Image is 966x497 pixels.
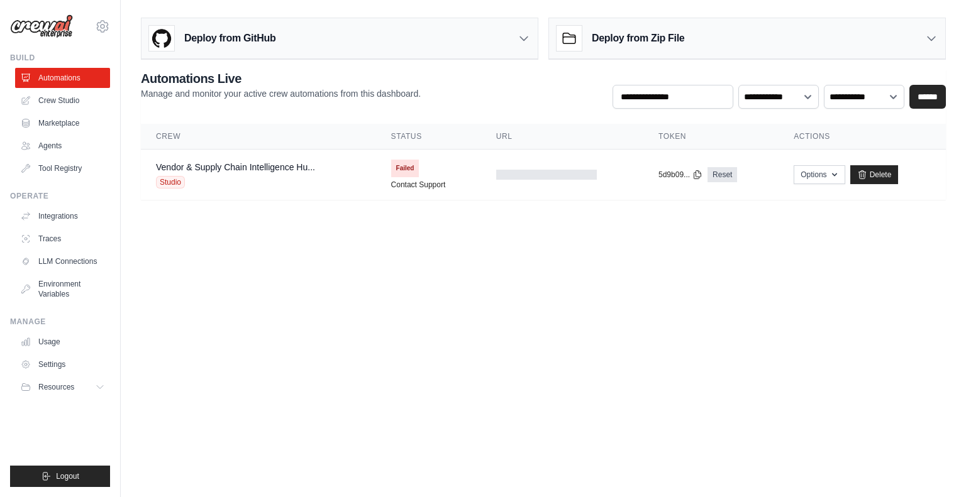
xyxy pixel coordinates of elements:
a: Tool Registry [15,158,110,178]
button: 5d9b09... [658,170,702,180]
a: Crew Studio [15,90,110,111]
a: Vendor & Supply Chain Intelligence Hu... [156,162,315,172]
th: Crew [141,124,376,150]
div: Operate [10,191,110,201]
a: Marketplace [15,113,110,133]
p: Manage and monitor your active crew automations from this dashboard. [141,87,421,100]
div: Build [10,53,110,63]
img: Logo [10,14,73,38]
a: Traces [15,229,110,249]
span: Resources [38,382,74,392]
img: GitHub Logo [149,26,174,51]
span: Studio [156,176,185,188]
h3: Deploy from GitHub [184,31,275,46]
a: Usage [15,332,110,352]
th: Status [376,124,481,150]
span: Logout [56,471,79,481]
span: Failed [391,160,419,177]
th: Actions [779,124,946,150]
a: Settings [15,354,110,374]
button: Resources [15,377,110,397]
a: LLM Connections [15,251,110,271]
th: URL [481,124,643,150]
a: Environment Variables [15,274,110,304]
a: Reset [708,167,737,182]
button: Logout [10,466,110,487]
h2: Automations Live [141,70,421,87]
a: Delete [850,165,899,184]
th: Token [643,124,779,150]
div: Manage [10,317,110,327]
h3: Deploy from Zip File [592,31,684,46]
button: Options [794,165,845,184]
a: Automations [15,68,110,88]
a: Contact Support [391,180,446,190]
a: Integrations [15,206,110,226]
a: Agents [15,136,110,156]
